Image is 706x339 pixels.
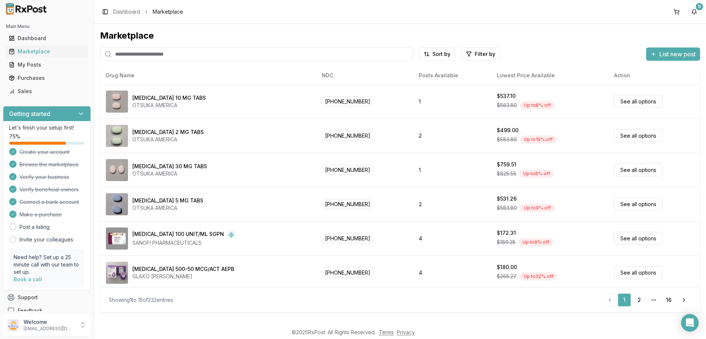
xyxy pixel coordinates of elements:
a: Post a listing [19,223,50,231]
nav: pagination [603,293,691,307]
span: Sort by [432,50,450,58]
button: Marketplace [3,46,91,57]
p: Let's finish your setup first! [9,124,85,131]
div: OTSUKA AMERICA [132,204,203,212]
td: 1 [413,84,491,119]
td: 2 [413,119,491,153]
th: Lowest Price Available [491,67,608,84]
div: [MEDICAL_DATA] 5 MG TABS [132,197,203,204]
a: See all options [614,163,663,176]
td: 4 [413,221,491,255]
a: See all options [614,198,663,211]
span: Browse the marketplace [19,161,79,168]
button: Filter by [461,47,500,61]
th: Drug Name [100,67,316,84]
img: RxPost Logo [3,3,50,15]
a: See all options [614,129,663,142]
div: $759.51 [497,161,516,168]
span: Create your account [19,148,69,156]
a: Invite your colleagues [19,236,73,243]
div: Up to 15 % off [520,135,557,144]
button: Purchases [3,72,91,84]
div: [MEDICAL_DATA] 500-50 MCG/ACT AEPB [132,265,234,273]
img: Admelog SoloStar 100 UNIT/ML SOPN [106,227,128,250]
div: [MEDICAL_DATA] 30 MG TABS [132,163,207,170]
span: [PHONE_NUMBER] [322,131,374,141]
a: 16 [662,293,675,307]
p: Need help? Set up a 25 minute call with our team to set up. [14,254,80,276]
td: 2 [413,187,491,221]
th: NDC [316,67,413,84]
button: Sales [3,85,91,97]
button: Dashboard [3,32,91,44]
div: $531.26 [497,195,517,202]
img: Advair Diskus 500-50 MCG/ACT AEPB [106,262,128,284]
a: List new post [646,51,700,59]
div: $172.31 [497,229,516,237]
span: $265.27 [497,273,517,280]
nav: breadcrumb [113,8,183,15]
span: Make a purchase [19,211,62,218]
h3: Getting started [9,109,50,118]
div: Up to 8 % off [520,101,555,109]
div: [MEDICAL_DATA] 100 UNIT/ML SOPN [132,230,224,239]
a: Terms [379,329,394,335]
button: Support [3,291,91,304]
div: Up to 9 % off [520,204,555,212]
span: $583.80 [497,136,517,143]
span: Filter by [475,50,495,58]
div: 9 [696,3,703,10]
th: Action [608,67,700,84]
a: See all options [614,95,663,108]
div: Marketplace [9,48,85,55]
div: Dashboard [9,35,85,42]
button: My Posts [3,59,91,71]
button: Feedback [3,304,91,317]
a: My Posts [6,58,88,71]
a: Book a call [14,276,42,282]
span: [PHONE_NUMBER] [322,96,374,106]
div: OTSUKA AMERICA [132,102,206,109]
p: Welcome [24,318,75,326]
div: GLAXO [PERSON_NAME] [132,273,234,280]
h2: Main Menu [6,24,88,29]
div: Open Intercom Messenger [681,314,699,332]
a: Marketplace [6,45,88,58]
img: User avatar [7,319,19,331]
div: SANOFI PHARMACEUTICALS [132,239,236,247]
div: OTSUKA AMERICA [132,136,204,143]
span: $583.80 [497,204,517,212]
span: Connect a bank account [19,198,79,206]
div: OTSUKA AMERICA [132,170,207,177]
div: $180.00 [497,264,517,271]
div: My Posts [9,61,85,68]
a: Go to next page [677,293,691,307]
td: 1 [413,153,491,187]
button: List new post [646,47,700,61]
div: Marketplace [100,30,700,42]
div: [MEDICAL_DATA] 10 MG TABS [132,94,206,102]
span: [PHONE_NUMBER] [322,233,374,243]
a: Sales [6,85,88,98]
a: See all options [614,232,663,245]
td: 4 [413,255,491,290]
th: Posts Available [413,67,491,84]
div: Sales [9,88,85,95]
p: [EMAIL_ADDRESS][DOMAIN_NAME] [24,326,75,332]
img: Abilify 2 MG TABS [106,125,128,147]
span: Feedback [18,307,43,314]
span: $189.35 [497,239,516,246]
button: Sort by [419,47,455,61]
a: 2 [632,293,646,307]
div: Up to 9 % off [518,238,553,246]
a: Purchases [6,71,88,85]
a: Privacy [397,329,415,335]
a: 1 [618,293,631,307]
span: [PHONE_NUMBER] [322,268,374,278]
span: Verify beneficial owners [19,186,79,193]
span: $825.55 [497,170,516,177]
div: Up to 32 % off [520,272,557,280]
span: [PHONE_NUMBER] [322,165,374,175]
span: Marketplace [153,8,183,15]
span: List new post [659,50,696,59]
